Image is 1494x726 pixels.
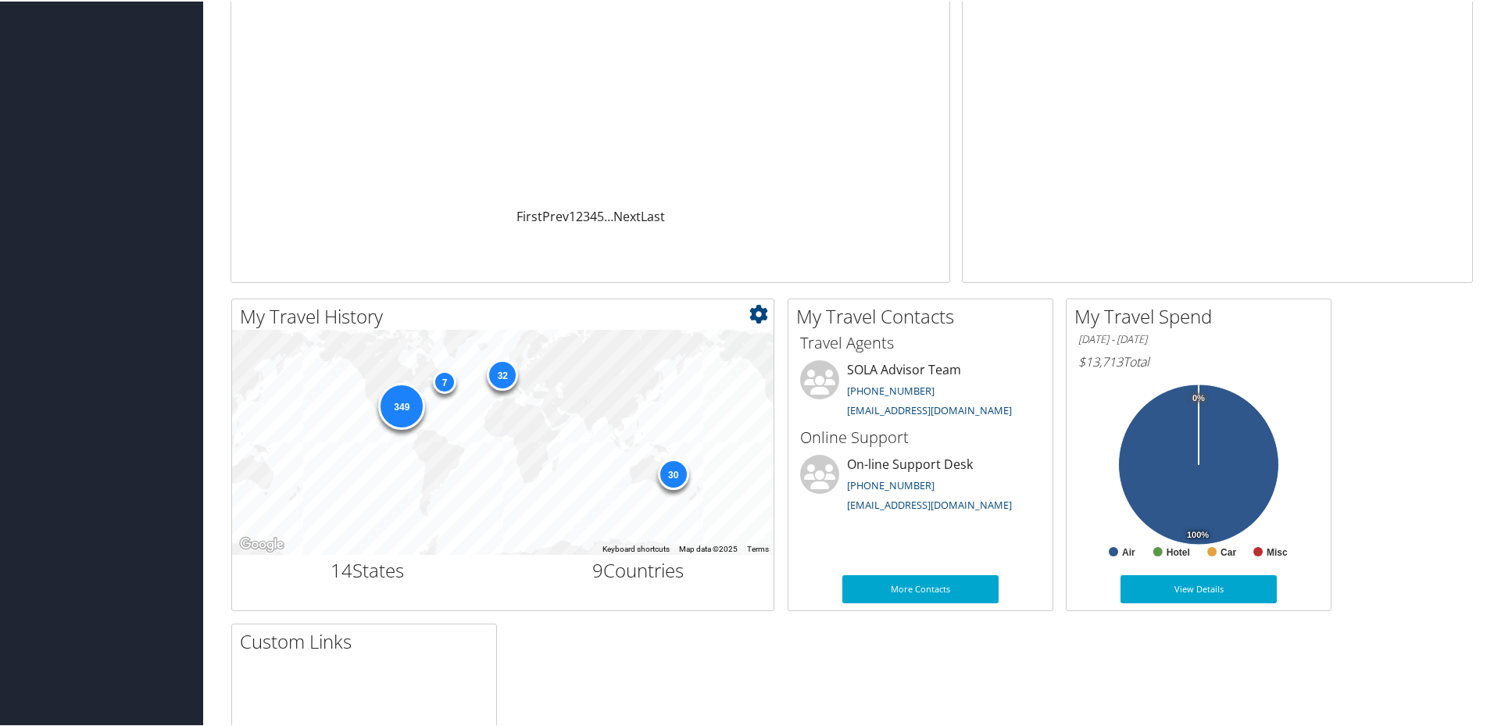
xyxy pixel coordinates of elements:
a: Open this area in Google Maps (opens a new window) [236,533,288,553]
div: 7 [432,369,456,392]
a: [PHONE_NUMBER] [847,382,935,396]
img: Google [236,533,288,553]
a: 2 [576,206,583,224]
a: [EMAIL_ADDRESS][DOMAIN_NAME] [847,402,1012,416]
a: 5 [597,206,604,224]
div: 30 [657,456,688,488]
div: 32 [487,358,518,389]
tspan: 0% [1192,392,1205,402]
h6: [DATE] - [DATE] [1078,331,1319,345]
h3: Travel Agents [800,331,1041,352]
a: [PHONE_NUMBER] [847,477,935,491]
h6: Total [1078,352,1319,369]
h2: States [244,556,491,582]
text: Car [1221,545,1236,556]
a: Last [641,206,665,224]
li: SOLA Advisor Team [792,359,1049,423]
a: 1 [569,206,576,224]
li: On-line Support Desk [792,453,1049,517]
text: Air [1122,545,1135,556]
div: 349 [378,381,425,428]
a: Next [613,206,641,224]
a: 4 [590,206,597,224]
a: Prev [542,206,569,224]
h2: Custom Links [240,627,496,653]
a: Terms (opens in new tab) [747,543,769,552]
span: Map data ©2025 [679,543,738,552]
button: Keyboard shortcuts [602,542,670,553]
text: Misc [1267,545,1288,556]
span: 14 [331,556,352,581]
h2: My Travel History [240,302,774,328]
a: More Contacts [842,574,999,602]
h2: My Travel Contacts [796,302,1053,328]
span: 9 [592,556,603,581]
a: View Details [1120,574,1277,602]
text: Hotel [1167,545,1190,556]
h2: Countries [515,556,763,582]
span: … [604,206,613,224]
h3: Online Support [800,425,1041,447]
span: $13,713 [1078,352,1123,369]
h2: My Travel Spend [1074,302,1331,328]
a: [EMAIL_ADDRESS][DOMAIN_NAME] [847,496,1012,510]
a: 3 [583,206,590,224]
tspan: 100% [1187,529,1209,538]
a: First [516,206,542,224]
